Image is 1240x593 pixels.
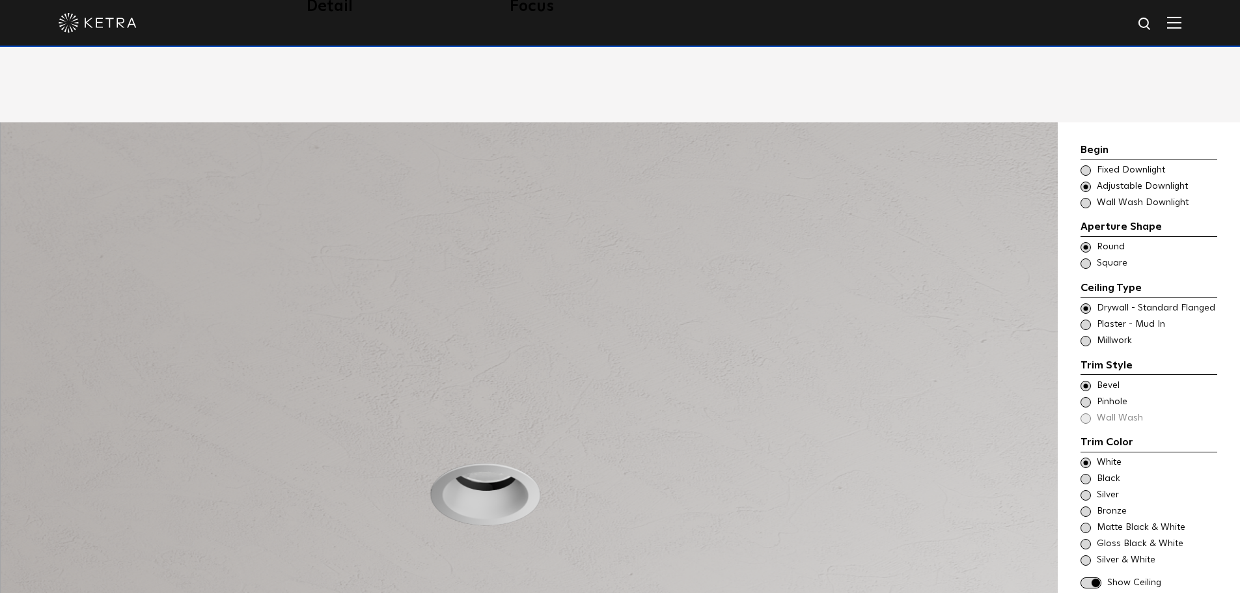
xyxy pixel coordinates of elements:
[1097,473,1216,486] span: Black
[1081,280,1217,298] div: Ceiling Type
[1097,489,1216,502] span: Silver
[1097,554,1216,567] span: Silver & White
[1081,357,1217,376] div: Trim Style
[1081,142,1217,160] div: Begin
[1107,577,1217,590] span: Show Ceiling
[1097,521,1216,534] span: Matte Black & White
[1081,219,1217,237] div: Aperture Shape
[1137,16,1153,33] img: search icon
[1097,505,1216,518] span: Bronze
[1097,164,1216,177] span: Fixed Downlight
[1097,197,1216,210] span: Wall Wash Downlight
[59,13,137,33] img: ketra-logo-2019-white
[1097,335,1216,348] span: Millwork
[1167,16,1181,29] img: Hamburger%20Nav.svg
[1097,180,1216,193] span: Adjustable Downlight
[1097,456,1216,469] span: White
[1097,257,1216,270] span: Square
[1097,396,1216,409] span: Pinhole
[1097,379,1216,393] span: Bevel
[1097,318,1216,331] span: Plaster - Mud In
[1097,241,1216,254] span: Round
[1097,538,1216,551] span: Gloss Black & White
[1081,434,1217,452] div: Trim Color
[1097,302,1216,315] span: Drywall - Standard Flanged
